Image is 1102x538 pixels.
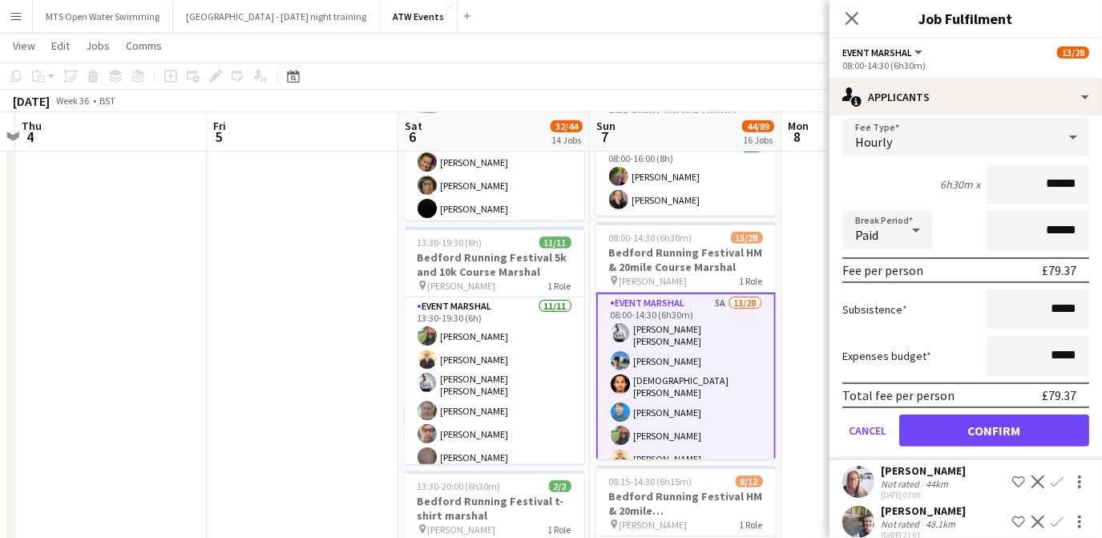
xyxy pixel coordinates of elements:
div: [PERSON_NAME] [881,504,966,518]
span: 11/11 [539,237,571,249]
button: Cancel [842,415,893,447]
span: Event Marshal [842,47,912,59]
app-job-card: 08:00-14:30 (6h30m)13/28Bedford Running Festival HM & 20mile Course Marshal [PERSON_NAME]1 RoleEv... [596,222,776,459]
button: Event Marshal [842,47,925,59]
span: Thu [22,119,42,133]
span: 08:15-14:30 (6h15m) [609,475,692,487]
span: Sat [405,119,422,133]
span: 13/28 [1057,47,1089,59]
a: Jobs [79,35,116,56]
button: Confirm [899,415,1089,447]
span: Sun [596,119,616,133]
button: ATW Events [380,1,458,32]
h3: Job Fulfilment [830,8,1102,29]
button: MTS Open Water Swimming [33,1,173,32]
span: 2/2 [549,480,571,492]
span: 13/28 [731,232,763,244]
div: [DATE] 07:08 [881,490,966,500]
h3: Bedford Running Festival HM & 20mile [GEOGRAPHIC_DATA] 1 priory [596,489,776,518]
span: Paid [855,227,878,243]
a: Comms [119,35,168,56]
span: 32/44 [551,120,583,132]
app-card-role: Event Marshal9/913:15-19:00 (5h45m)[PERSON_NAME][PERSON_NAME][PERSON_NAME][PERSON_NAME][PERSON_NA... [405,54,584,294]
app-job-card: 13:30-19:30 (6h)11/11Bedford Running Festival 5k and 10k Course Marshal [PERSON_NAME]1 RoleEvent ... [405,227,584,464]
label: Subsistence [842,302,907,317]
span: 7 [594,127,616,146]
div: 44km [922,478,951,490]
span: View [13,38,35,53]
span: [PERSON_NAME] [428,524,496,536]
span: 44/89 [742,120,774,132]
span: 8 [785,127,809,146]
div: Fee per person [842,262,923,278]
div: Applicants [830,78,1102,116]
h3: Bedford Running Festival t-shirt marshal [405,494,584,523]
span: 5 [211,127,226,146]
a: View [6,35,42,56]
span: [PERSON_NAME] [428,280,496,292]
button: [GEOGRAPHIC_DATA] - [DATE] night training [173,1,380,32]
span: Week 36 [53,95,93,107]
span: Jobs [86,38,110,53]
app-card-role: Event Marshal2/208:00-16:00 (8h)[PERSON_NAME][PERSON_NAME] [596,138,776,216]
span: 08:00-14:30 (6h30m) [609,232,692,244]
div: Not rated [881,518,922,530]
span: Hourly [855,134,892,150]
a: Edit [45,35,76,56]
span: 1 Role [548,280,571,292]
label: Expenses budget [842,349,931,363]
span: 13:30-19:30 (6h) [418,237,482,249]
span: 8/12 [736,475,763,487]
span: [PERSON_NAME] [620,275,688,287]
h3: Bedford Running Festival HM & 20mile Course Marshal [596,245,776,274]
div: Total fee per person [842,387,955,403]
span: 1 Role [740,519,763,531]
span: Comms [126,38,162,53]
div: 16 Jobs [743,134,773,146]
span: Fri [213,119,226,133]
div: £79.37 [1042,387,1076,403]
div: [PERSON_NAME] [881,463,966,478]
div: Not rated [881,478,922,490]
span: [PERSON_NAME] [620,519,688,531]
span: 6 [402,127,422,146]
span: 1 Role [740,275,763,287]
div: 14 Jobs [551,134,582,146]
div: 48.1km [922,518,959,530]
span: Mon [788,119,809,133]
span: 4 [19,127,42,146]
div: 6h30m x [940,177,980,192]
div: £79.37 [1042,262,1076,278]
span: 13:30-20:00 (6h30m) [418,480,501,492]
div: 08:00-14:30 (6h30m) [842,59,1089,71]
span: 1 Role [548,524,571,536]
div: BST [99,95,115,107]
div: [DATE] [13,93,50,109]
h3: Bedford Running Festival 5k and 10k Course Marshal [405,250,584,279]
span: Edit [51,38,70,53]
